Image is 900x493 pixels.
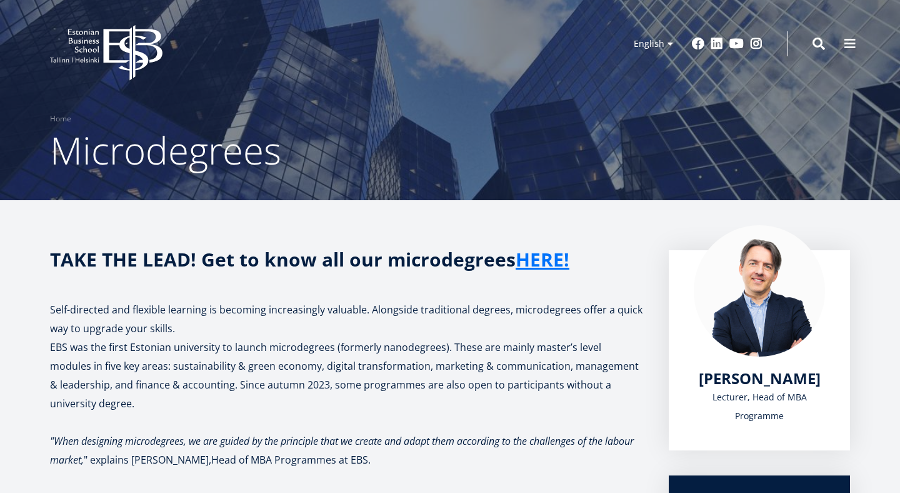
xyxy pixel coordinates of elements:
[699,369,821,388] a: [PERSON_NAME]
[50,434,634,467] em: "When designing microdegrees, we are guided by the principle that we create and adapt them accord...
[516,250,569,269] a: HERE!
[50,246,569,272] strong: TAKE THE LEAD! Get to know all our microdegrees
[50,338,644,413] p: EBS was the first Estonian university to launch microdegrees (formerly nanodegrees). These are ma...
[694,225,825,357] img: Marko Rillo
[50,300,644,338] p: Self-directed and flexible learning is becoming increasingly valuable. Alongside traditional degr...
[711,38,723,50] a: Linkedin
[50,113,71,125] a: Home
[699,368,821,389] span: [PERSON_NAME]
[50,125,281,176] span: Microdegrees
[694,388,825,425] div: Lecturer, Head of MBA Programme
[729,38,744,50] a: Youtube
[692,38,704,50] a: Facebook
[750,38,762,50] a: Instagram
